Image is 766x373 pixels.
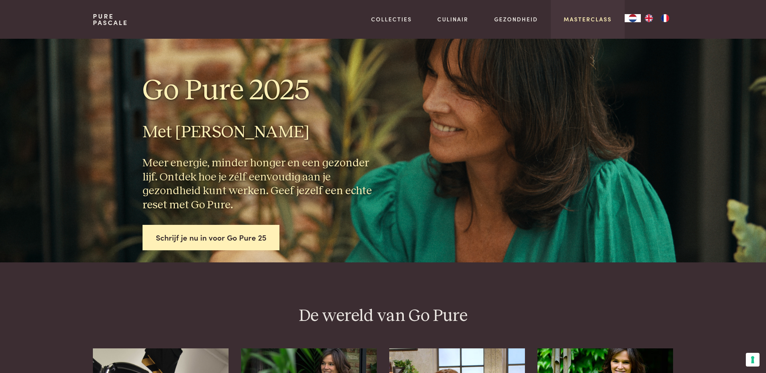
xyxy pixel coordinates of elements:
[143,122,377,143] h2: Met [PERSON_NAME]
[93,306,673,327] h2: De wereld van Go Pure
[93,13,128,26] a: PurePascale
[371,15,412,23] a: Collecties
[746,353,760,367] button: Uw voorkeuren voor toestemming voor trackingtechnologieën
[625,14,641,22] a: NL
[641,14,673,22] ul: Language list
[657,14,673,22] a: FR
[143,73,377,109] h1: Go Pure 2025
[143,156,377,212] h3: Meer energie, minder honger en een gezonder lijf. Ontdek hoe je zélf eenvoudig aan je gezondheid ...
[625,14,673,22] aside: Language selected: Nederlands
[437,15,468,23] a: Culinair
[143,225,280,250] a: Schrijf je nu in voor Go Pure 25
[625,14,641,22] div: Language
[564,15,612,23] a: Masterclass
[641,14,657,22] a: EN
[494,15,538,23] a: Gezondheid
